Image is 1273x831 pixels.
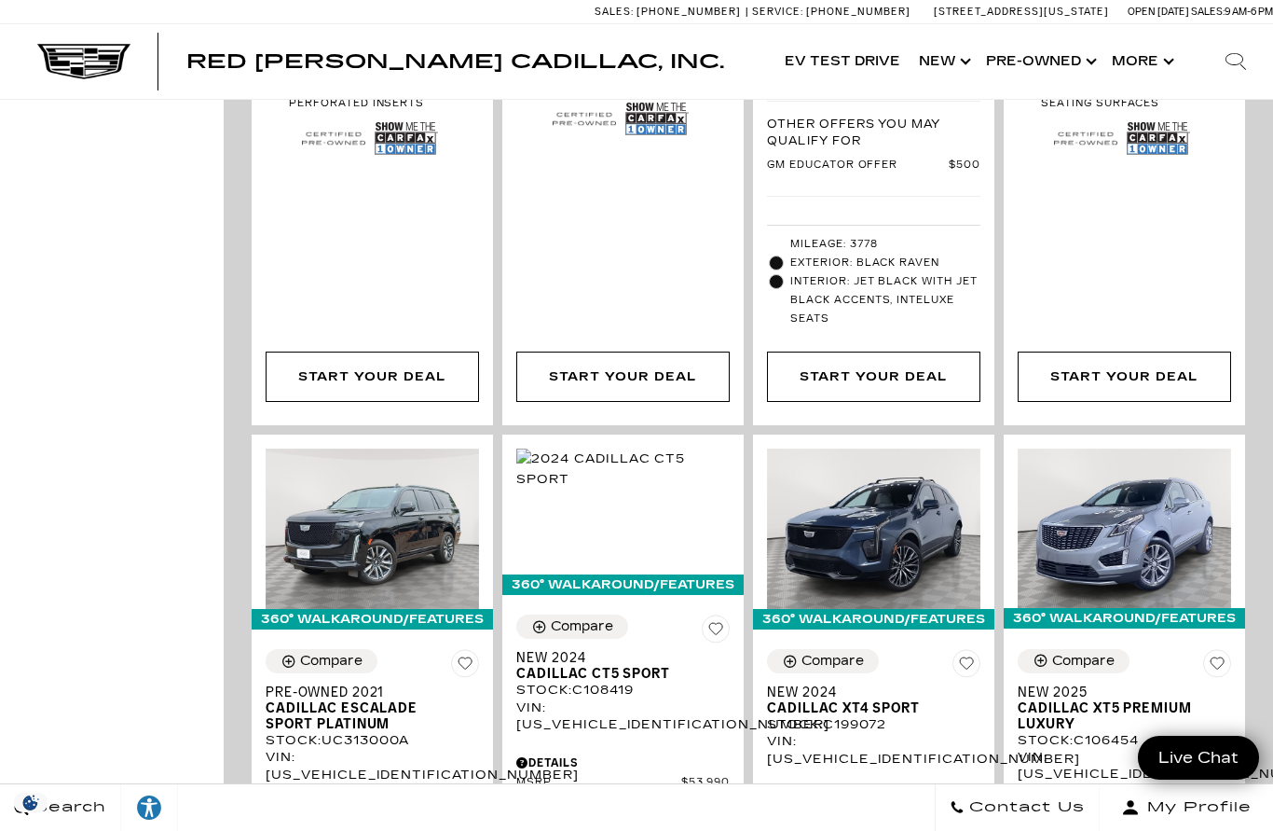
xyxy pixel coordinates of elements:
[1128,6,1189,18] span: Open [DATE]
[266,732,479,749] div: Stock : UC313000A
[516,682,730,699] div: Stock : C108419
[790,254,980,272] span: Exterior: Black Raven
[375,118,438,159] img: Show Me the CARFAX 1-Owner Badge
[516,776,681,790] span: MSRP
[516,666,716,682] span: Cadillac CT5 Sport
[549,367,696,387] div: Start Your Deal
[516,699,730,733] div: VIN: [US_VEHICLE_IDENTIFICATION_NUMBER]
[790,272,980,328] span: Interior: Jet Black with Jet Black accents, Inteluxe Seats
[625,98,689,140] img: Show Me the CARFAX 1-Owner Badge
[266,449,479,609] img: 2021 Cadillac Escalade Sport Platinum
[1018,732,1231,749] div: Stock : C106454
[1018,685,1231,732] a: New 2025Cadillac XT5 Premium Luxury
[595,7,746,17] a: Sales: [PHONE_NUMBER]
[1018,649,1129,673] button: Compare Vehicle
[767,352,980,402] div: Start Your Deal
[516,449,730,490] img: 2024 Cadillac CT5 Sport
[1018,449,1231,608] img: 2025 Cadillac XT5 Premium Luxury
[800,367,947,387] div: Start Your Deal
[121,794,177,822] div: Explore your accessibility options
[1050,367,1198,387] div: Start Your Deal
[767,685,980,716] a: New 2024Cadillac XT4 Sport
[1052,653,1115,670] div: Compare
[1018,685,1217,700] span: New 2025
[266,685,465,700] span: Pre-Owned 2021
[516,755,730,771] div: Pricing Details - New 2024 Cadillac CT5 Sport
[934,6,1109,18] a: [STREET_ADDRESS][US_STATE]
[516,650,716,666] span: New 2024
[1225,6,1273,18] span: 9 AM-6 PM
[595,6,634,18] span: Sales:
[752,6,803,18] span: Service:
[1191,6,1225,18] span: Sales:
[1100,784,1273,831] button: Open user profile menu
[502,575,744,595] div: 360° WalkAround/Features
[300,653,363,670] div: Compare
[965,795,1085,821] span: Contact Us
[186,50,724,73] span: Red [PERSON_NAME] Cadillac, Inc.
[1198,24,1273,99] div: Search
[767,716,980,733] div: Stock : C199072
[266,649,377,673] button: Compare Vehicle
[9,793,52,812] section: Click to Open Cookie Consent Modal
[767,449,980,609] img: 2024 Cadillac XT4 Sport
[451,649,479,685] button: Save Vehicle
[516,615,628,639] button: Compare Vehicle
[9,793,52,812] img: Opt-Out Icon
[1203,649,1231,685] button: Save Vehicle
[935,784,1100,831] a: Contact Us
[767,685,966,700] span: New 2024
[753,609,994,630] div: 360° WalkAround/Features
[551,618,613,635] div: Compare
[1127,118,1190,159] img: Show Me the CARFAX 1-Owner Badge
[121,784,178,831] a: Explore your accessibility options
[767,159,980,173] a: GM Educator Offer $500
[516,352,730,402] div: Start Your Deal
[949,159,980,173] span: $500
[186,52,724,71] a: Red [PERSON_NAME] Cadillac, Inc.
[266,685,479,732] a: Pre-Owned 2021Cadillac Escalade Sport Platinum
[1054,123,1117,154] img: Cadillac Certified Used Vehicle
[1004,608,1245,629] div: 360° WalkAround/Features
[767,733,980,767] div: VIN: [US_VEHICLE_IDENTIFICATION_NUMBER]
[801,653,864,670] div: Compare
[37,44,130,79] img: Cadillac Dark Logo with Cadillac White Text
[1018,700,1217,732] span: Cadillac XT5 Premium Luxury
[806,6,910,18] span: [PHONE_NUMBER]
[516,650,730,682] a: New 2024Cadillac CT5 Sport
[952,649,980,685] button: Save Vehicle
[702,615,730,650] button: Save Vehicle
[767,235,980,254] li: Mileage: 3778
[775,24,910,99] a: EV Test Drive
[910,24,977,99] a: New
[1149,747,1248,769] span: Live Chat
[1018,749,1231,783] div: VIN: [US_VEHICLE_IDENTIFICATION_NUMBER]
[767,159,949,173] span: GM Educator Offer
[266,352,479,402] div: Start Your Deal
[516,776,730,790] a: MSRP $53,990
[767,700,966,716] span: Cadillac XT4 Sport
[1018,352,1231,402] div: Start Your Deal
[298,367,445,387] div: Start Your Deal
[681,776,730,790] span: $53,990
[767,116,980,149] p: Other Offers You May Qualify For
[252,609,493,630] div: 360° WalkAround/Features
[1138,736,1259,780] a: Live Chat
[1140,795,1252,821] span: My Profile
[636,6,741,18] span: [PHONE_NUMBER]
[1102,24,1180,99] button: More
[977,24,1102,99] a: Pre-Owned
[553,104,616,134] img: Cadillac Certified Used Vehicle
[302,123,365,154] img: Cadillac Certified Used Vehicle
[767,649,879,673] button: Compare Vehicle
[29,795,106,821] span: Search
[266,749,479,783] div: VIN: [US_VEHICLE_IDENTIFICATION_NUMBER]
[746,7,915,17] a: Service: [PHONE_NUMBER]
[266,700,465,732] span: Cadillac Escalade Sport Platinum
